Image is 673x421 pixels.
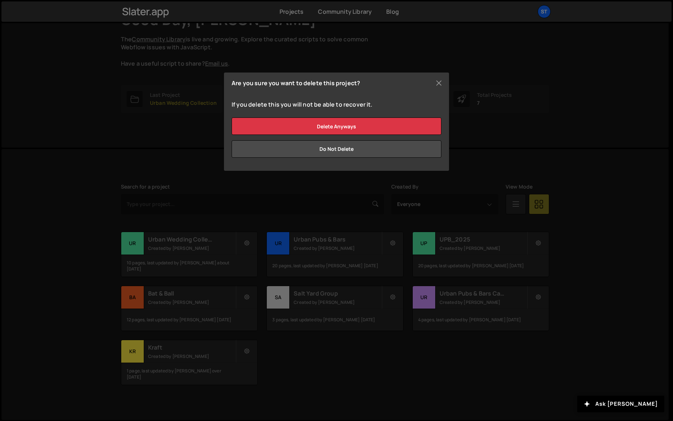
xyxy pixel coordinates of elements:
[232,140,441,158] button: Do not delete
[433,78,444,88] button: Close
[232,117,441,135] input: Delete anyways
[232,100,441,108] p: If you delete this you will not be able to recover it.
[232,80,360,86] h5: Are you sure you want to delete this project?
[577,396,664,412] button: Ask [PERSON_NAME]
